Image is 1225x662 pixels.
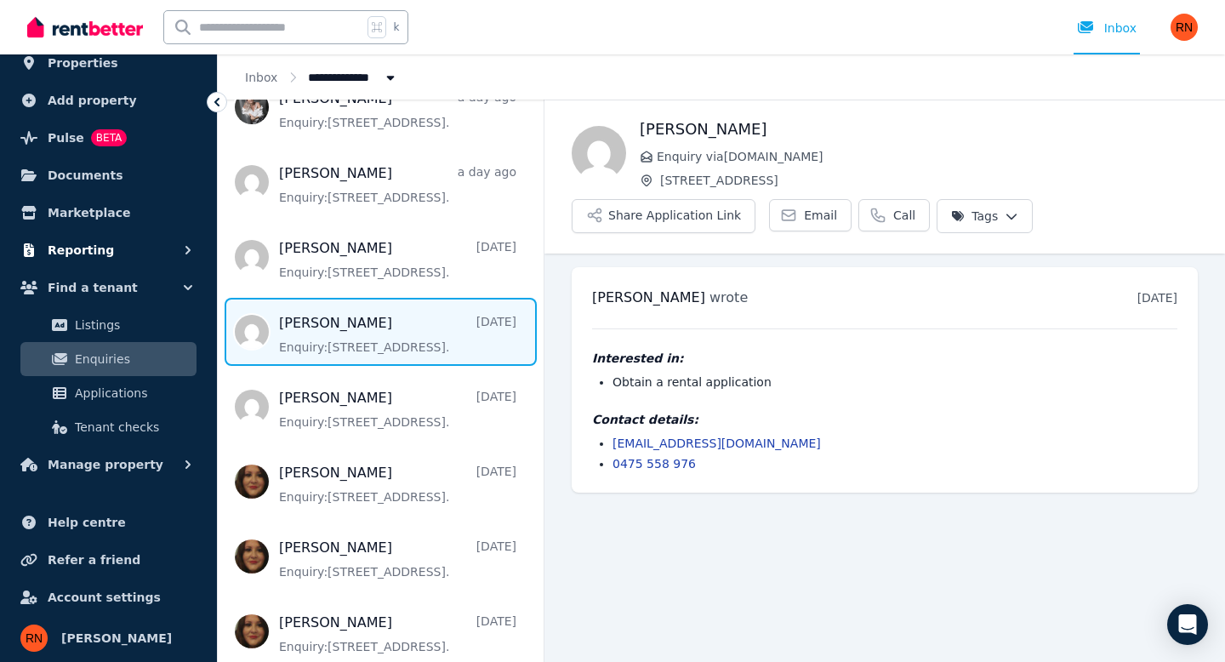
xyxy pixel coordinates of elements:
span: BETA [91,129,127,146]
h1: [PERSON_NAME] [640,117,1198,141]
a: Properties [14,46,203,80]
a: Applications [20,376,197,410]
button: Find a tenant [14,271,203,305]
span: Pulse [48,128,84,148]
time: [DATE] [1137,291,1177,305]
div: Open Intercom Messenger [1167,604,1208,645]
span: Reporting [48,240,114,260]
span: Documents [48,165,123,185]
span: Properties [48,53,118,73]
span: [PERSON_NAME] [61,628,172,648]
a: Enquiries [20,342,197,376]
img: Rochelle Newton [20,625,48,652]
a: [PERSON_NAME][DATE]Enquiry:[STREET_ADDRESS]. [279,238,516,281]
span: Applications [75,383,190,403]
a: Marketplace [14,196,203,230]
a: Add property [14,83,203,117]
a: [PERSON_NAME][DATE]Enquiry:[STREET_ADDRESS]. [279,538,516,580]
a: [PERSON_NAME]a day agoEnquiry:[STREET_ADDRESS]. [279,163,516,206]
span: Help centre [48,512,126,533]
span: Tenant checks [75,417,190,437]
a: Listings [20,308,197,342]
span: Tags [951,208,998,225]
span: Add property [48,90,137,111]
nav: Breadcrumb [218,54,426,100]
a: Documents [14,158,203,192]
a: [PERSON_NAME][DATE]Enquiry:[STREET_ADDRESS]. [279,463,516,505]
span: [STREET_ADDRESS] [660,172,1198,189]
button: Reporting [14,233,203,267]
h4: Contact details: [592,411,1177,428]
img: Rochelle Newton [1171,14,1198,41]
a: Refer a friend [14,543,203,577]
a: Call [858,199,930,231]
span: Manage property [48,454,163,475]
a: Tenant checks [20,410,197,444]
span: Call [893,207,915,224]
a: [EMAIL_ADDRESS][DOMAIN_NAME] [612,437,821,450]
a: [PERSON_NAME][DATE]Enquiry:[STREET_ADDRESS]. [279,313,516,356]
a: [PERSON_NAME][DATE]Enquiry:[STREET_ADDRESS]. [279,388,516,431]
a: [PERSON_NAME][DATE]Enquiry:[STREET_ADDRESS]. [279,613,516,655]
span: Enquiry via [DOMAIN_NAME] [657,148,1198,165]
a: Account settings [14,580,203,614]
img: Jasmine Arnold [572,126,626,180]
a: PulseBETA [14,121,203,155]
span: Marketplace [48,203,130,223]
button: Share Application Link [572,199,755,233]
span: wrote [709,289,748,305]
a: Inbox [245,71,277,84]
span: k [393,20,399,34]
a: [PERSON_NAME]a day agoEnquiry:[STREET_ADDRESS]. [279,88,516,131]
button: Tags [937,199,1033,233]
span: Email [804,207,837,224]
span: Account settings [48,587,161,608]
img: RentBetter [27,14,143,40]
a: Email [769,199,852,231]
h4: Interested in: [592,350,1177,367]
span: Refer a friend [48,550,140,570]
div: Inbox [1077,20,1137,37]
a: Help centre [14,505,203,539]
span: Enquiries [75,349,190,369]
li: Obtain a rental application [612,374,1177,391]
span: [PERSON_NAME] [592,289,705,305]
a: 0475 558 976 [612,457,696,471]
button: Manage property [14,448,203,482]
span: Listings [75,315,190,335]
span: Find a tenant [48,277,138,298]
